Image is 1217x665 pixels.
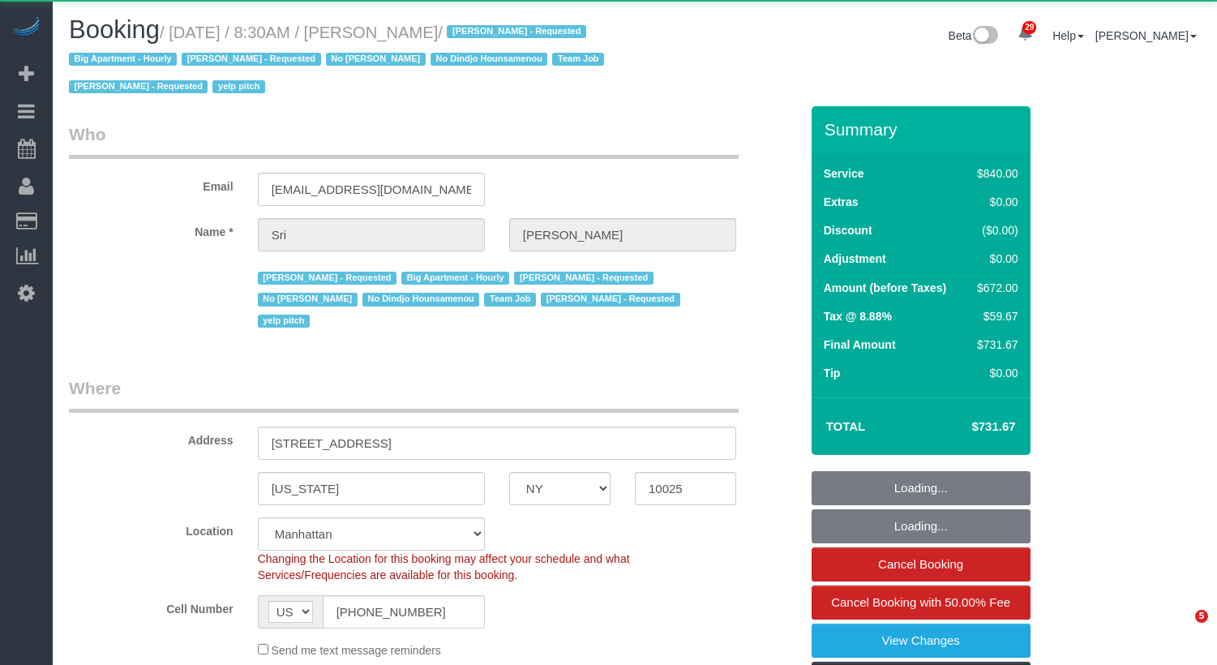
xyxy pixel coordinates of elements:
[971,222,1018,238] div: ($0.00)
[57,427,246,448] label: Address
[258,472,485,505] input: City
[949,29,999,42] a: Beta
[812,547,1031,581] a: Cancel Booking
[484,293,536,306] span: Team Job
[824,251,886,267] label: Adjustment
[1162,610,1201,649] iframe: Intercom live chat
[258,552,630,581] span: Changing the Location for this booking may affect your schedule and what Services/Frequencies are...
[971,251,1018,267] div: $0.00
[824,337,896,353] label: Final Amount
[825,120,1022,139] h3: Summary
[258,293,358,306] span: No [PERSON_NAME]
[812,586,1031,620] a: Cancel Booking with 50.00% Fee
[552,53,604,66] span: Team Job
[401,272,509,285] span: Big Apartment - Hourly
[824,280,946,296] label: Amount (before Taxes)
[1195,610,1208,623] span: 5
[971,26,998,47] img: New interface
[182,53,320,66] span: [PERSON_NAME] - Requested
[824,308,892,324] label: Tax @ 8.88%
[971,165,1018,182] div: $840.00
[812,624,1031,658] a: View Changes
[514,272,653,285] span: [PERSON_NAME] - Requested
[447,25,585,38] span: [PERSON_NAME] - Requested
[258,315,311,328] span: yelp pitch
[971,194,1018,210] div: $0.00
[69,80,208,93] span: [PERSON_NAME] - Requested
[971,308,1018,324] div: $59.67
[831,595,1010,609] span: Cancel Booking with 50.00% Fee
[824,194,859,210] label: Extras
[826,419,866,433] strong: Total
[69,376,739,413] legend: Where
[431,53,548,66] span: No Dindjo Hounsamenou
[69,53,177,66] span: Big Apartment - Hourly
[69,24,609,97] small: / [DATE] / 8:30AM / [PERSON_NAME]
[323,595,485,629] input: Cell Number
[509,218,736,251] input: Last Name
[69,24,609,97] span: /
[57,517,246,539] label: Location
[971,280,1018,296] div: $672.00
[824,165,864,182] label: Service
[541,293,679,306] span: [PERSON_NAME] - Requested
[57,595,246,617] label: Cell Number
[10,16,42,39] img: Automaid Logo
[272,644,441,657] span: Send me text message reminders
[824,365,841,381] label: Tip
[326,53,426,66] span: No [PERSON_NAME]
[362,293,480,306] span: No Dindjo Hounsamenou
[824,222,872,238] label: Discount
[1022,21,1036,34] span: 29
[971,337,1018,353] div: $731.67
[69,15,160,44] span: Booking
[1095,29,1197,42] a: [PERSON_NAME]
[212,80,265,93] span: yelp pitch
[1052,29,1084,42] a: Help
[923,420,1015,434] h4: $731.67
[258,218,485,251] input: First Name
[69,122,739,159] legend: Who
[635,472,736,505] input: Zip Code
[258,272,396,285] span: [PERSON_NAME] - Requested
[258,173,485,206] input: Email
[971,365,1018,381] div: $0.00
[57,218,246,240] label: Name *
[57,173,246,195] label: Email
[1009,16,1041,52] a: 29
